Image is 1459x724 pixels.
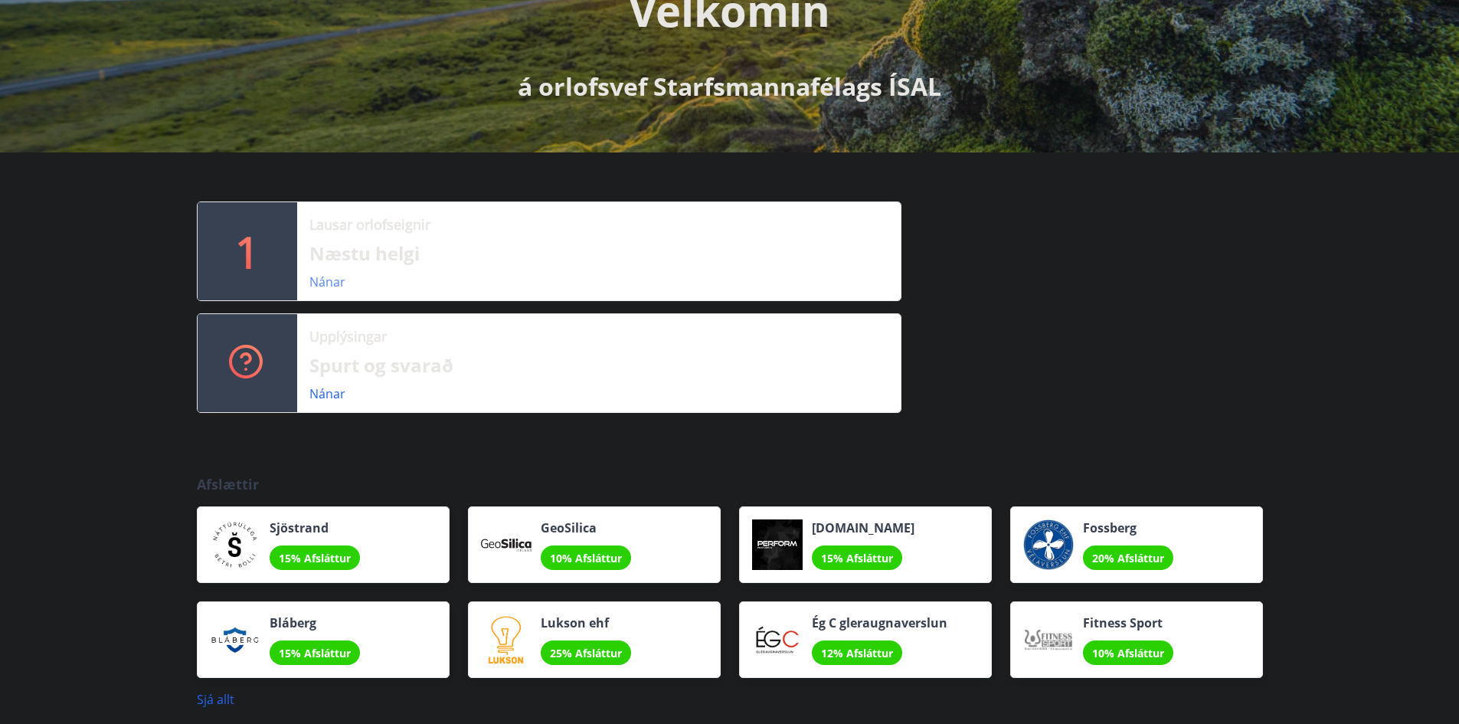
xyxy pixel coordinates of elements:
[270,519,360,536] span: Sjöstrand
[541,519,631,536] span: GeoSilica
[1092,646,1164,660] span: 10% Afsláttur
[309,326,387,346] p: Upplýsingar
[1083,614,1173,631] span: Fitness Sport
[235,222,260,280] p: 1
[821,646,893,660] span: 12% Afsláttur
[309,352,888,378] p: Spurt og svarað
[518,70,941,103] p: á orlofsvef Starfsmannafélags ÍSAL
[550,551,622,565] span: 10% Afsláttur
[812,519,914,536] span: [DOMAIN_NAME]
[1083,519,1173,536] span: Fossberg
[821,551,893,565] span: 15% Afsláttur
[279,551,351,565] span: 15% Afsláttur
[1092,551,1164,565] span: 20% Afsláttur
[309,385,345,402] a: Nánar
[309,241,888,267] p: Næstu helgi
[812,614,947,631] span: Ég C gleraugnaverslun
[197,691,234,708] a: Sjá allt
[550,646,622,660] span: 25% Afsláttur
[279,646,351,660] span: 15% Afsláttur
[309,274,345,290] a: Nánar
[270,614,360,631] span: Bláberg
[309,215,430,234] p: Lausar orlofseignir
[197,474,1263,494] p: Afslættir
[541,614,631,631] span: Lukson ehf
